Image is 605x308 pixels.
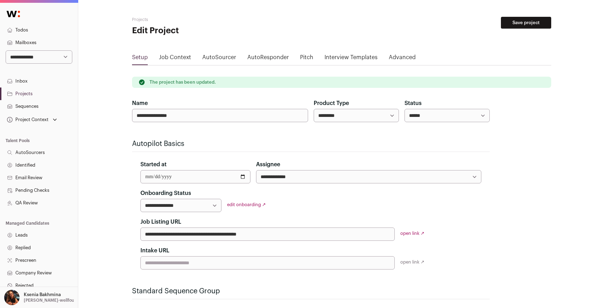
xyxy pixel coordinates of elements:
[325,53,378,64] a: Interview Templates
[24,292,61,297] p: Ksenia Bakhmina
[6,115,58,125] button: Open dropdown
[140,246,169,255] label: Intake URL
[202,53,236,64] a: AutoSourcer
[314,99,349,107] label: Product Type
[4,290,20,305] img: 13968079-medium_jpg
[227,202,266,207] a: edit onboarding ↗
[132,53,148,64] a: Setup
[24,297,79,303] p: [PERSON_NAME]-wellfound
[3,290,75,305] button: Open dropdown
[140,218,181,226] label: Job Listing URL
[132,139,490,149] h2: Autopilot Basics
[159,53,191,64] a: Job Context
[400,231,424,236] a: open link ↗
[140,160,167,169] label: Started at
[256,160,280,169] label: Assignee
[3,7,24,21] img: Wellfound
[247,53,289,64] a: AutoResponder
[132,25,272,36] h1: Edit Project
[6,117,49,122] div: Project Context
[150,79,216,85] p: The project has been updated.
[501,17,551,29] button: Save project
[404,99,422,107] label: Status
[132,99,148,107] label: Name
[140,189,191,197] label: Onboarding Status
[389,53,416,64] a: Advanced
[132,17,272,22] h2: Projects
[300,53,313,64] a: Pitch
[132,286,490,296] h2: Standard Sequence Group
